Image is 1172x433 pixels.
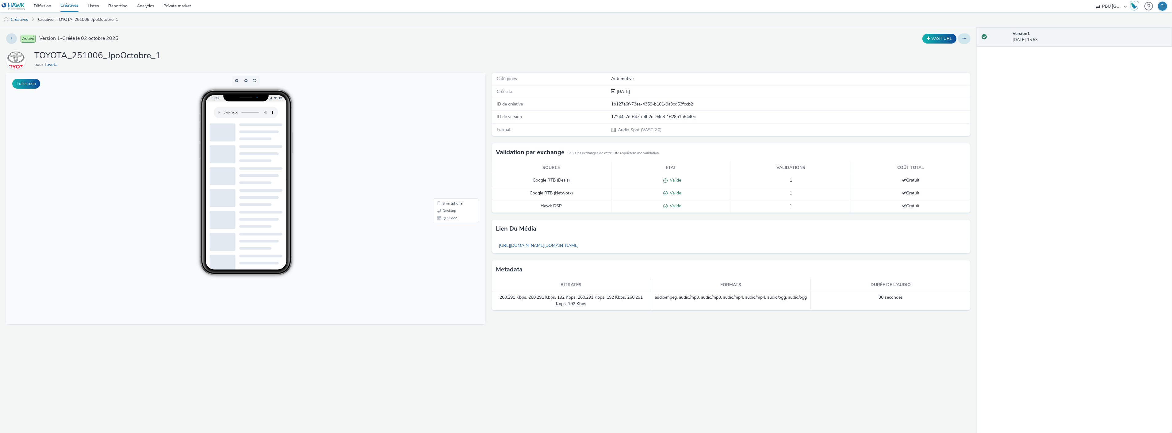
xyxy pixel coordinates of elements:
h1: TOYOTA_251006_JpoOctobre_1 [34,50,161,62]
span: Audio Spot (VAST 2.0) [617,127,661,133]
span: Gratuit [902,177,919,183]
a: Créative : TOYOTA_251006_JpoOctobre_1 [35,12,121,27]
td: Google RTB (Deals) [492,174,611,187]
strong: Version 1 [1013,31,1030,36]
small: Seuls les exchanges de cette liste requièrent une validation [568,151,659,156]
td: Hawk DSP [492,200,611,213]
a: [URL][DOMAIN_NAME][DOMAIN_NAME] [496,239,582,251]
h3: Lien du média [496,224,537,233]
span: 1 [790,177,792,183]
th: Etat [611,162,731,174]
span: QR Code [436,144,451,147]
span: Créée le [497,89,512,94]
img: undefined Logo [2,2,25,10]
a: Toyota [6,57,28,63]
span: [DATE] [615,89,630,94]
div: 17244c7e-647b-4b2d-94e8-1628b1b5440c [611,114,970,120]
span: ID de version [497,114,522,120]
th: Bitrates [492,279,651,291]
button: Fullscreen [12,79,40,89]
span: Gratuit [902,203,919,209]
td: 260.291 Kbps, 260.291 Kbps, 192 Kbps, 260.291 Kbps, 192 Kbps, 260.291 Kbps, 192 Kbps [492,291,651,310]
div: Dupliquer la créative en un VAST URL [921,34,958,44]
button: VAST URL [922,34,956,44]
div: 1b127a6f-73ea-4359-b101-9a3cd53fccb2 [611,101,970,107]
div: Automotive [611,76,970,82]
span: Format [497,127,511,132]
th: Coût total [851,162,971,174]
th: Source [492,162,611,174]
h3: Metadata [496,265,523,274]
div: CJ [1160,2,1165,11]
th: Validations [731,162,851,174]
span: 1 [790,190,792,196]
li: Smartphone [428,127,472,134]
img: Toyota [7,51,25,69]
td: Google RTB (Network) [492,187,611,200]
span: Catégories [497,76,517,82]
div: Création 02 octobre 2025, 15:53 [615,89,630,95]
div: [DATE] 15:53 [1013,31,1167,43]
img: audio [3,17,9,23]
span: 1 [790,203,792,209]
td: 30 secondes [811,291,971,310]
td: audio/mpeg, audio/mp3, audio/mp3, audio/mp4, audio/mp4, audio/ogg, audio/ogg [651,291,811,310]
span: 10:15 [206,24,213,27]
span: Valide [668,177,681,183]
span: Gratuit [902,190,919,196]
h3: Validation par exchange [496,148,565,157]
span: Activé [21,35,36,43]
span: Smartphone [436,129,456,132]
li: QR Code [428,142,472,149]
span: pour [34,62,44,67]
span: Valide [668,190,681,196]
span: Desktop [436,136,450,140]
a: Toyota [44,62,60,67]
th: Formats [651,279,811,291]
th: Durée de l'audio [811,279,971,291]
span: Version 1 - Créée le 02 octobre 2025 [39,35,118,42]
span: ID de créative [497,101,523,107]
img: Hawk Academy [1130,1,1139,11]
li: Desktop [428,134,472,142]
span: Valide [668,203,681,209]
a: Hawk Academy [1130,1,1141,11]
